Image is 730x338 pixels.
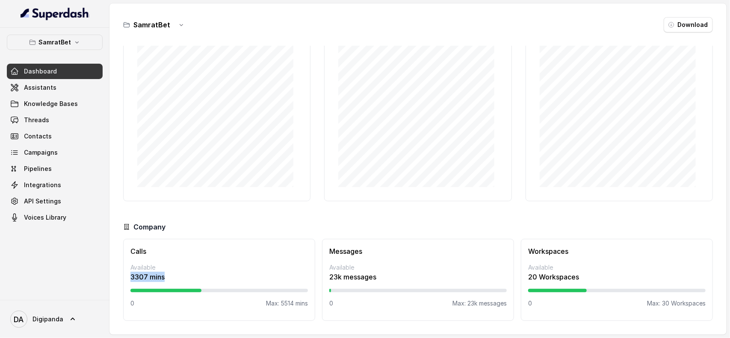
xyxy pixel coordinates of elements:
span: Pipelines [24,165,52,173]
p: 23k messages [329,272,507,282]
img: light.svg [21,7,89,21]
h3: Workspaces [528,246,706,256]
p: Available [130,263,308,272]
a: Integrations [7,177,103,193]
span: Knowledge Bases [24,100,78,108]
p: 3307 mins [130,272,308,282]
span: Campaigns [24,148,58,157]
span: Threads [24,116,49,124]
a: Knowledge Bases [7,96,103,112]
a: Digipanda [7,307,103,331]
span: API Settings [24,197,61,206]
h3: Calls [130,246,308,256]
span: Contacts [24,132,52,141]
a: API Settings [7,194,103,209]
a: Pipelines [7,161,103,176]
span: Digipanda [33,315,63,323]
p: 0 [130,299,134,308]
span: Assistants [24,83,56,92]
a: Threads [7,112,103,128]
a: Voices Library [7,210,103,225]
text: DA [14,315,24,324]
a: Dashboard [7,64,103,79]
p: Max: 5514 mins [266,299,308,308]
span: Integrations [24,181,61,189]
h3: Company [133,222,166,232]
p: Max: 23k messages [452,299,507,308]
p: 0 [528,299,532,308]
h3: Messages [329,246,507,256]
p: Available [329,263,507,272]
h3: SamratBet [133,20,170,30]
span: Voices Library [24,213,66,222]
p: Available [528,263,706,272]
a: Assistants [7,80,103,95]
a: Contacts [7,129,103,144]
button: Download [664,17,713,32]
a: Campaigns [7,145,103,160]
p: Max: 30 Workspaces [647,299,706,308]
p: SamratBet [38,37,71,47]
p: 0 [329,299,333,308]
p: 20 Workspaces [528,272,706,282]
span: Dashboard [24,67,57,76]
button: SamratBet [7,35,103,50]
